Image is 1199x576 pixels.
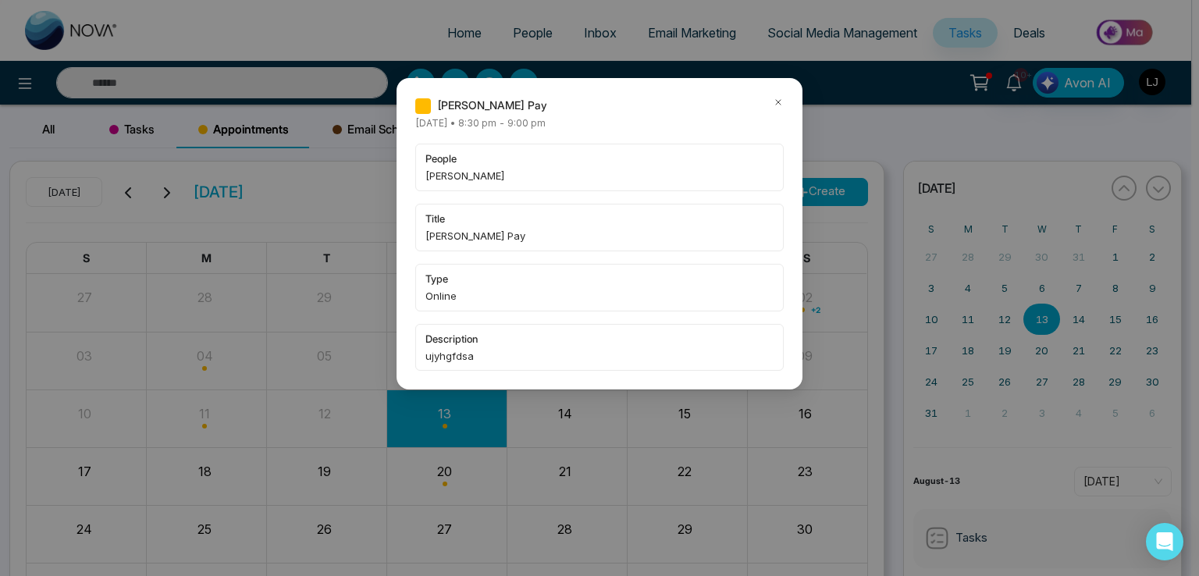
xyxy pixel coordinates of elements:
[425,331,774,347] span: description
[425,348,774,364] span: ujyhgfdsa
[425,151,774,166] span: people
[415,117,546,129] span: [DATE] • 8:30 pm - 9:00 pm
[425,288,774,304] span: Online
[425,271,774,286] span: type
[437,97,547,114] span: [PERSON_NAME] Pay
[425,211,774,226] span: title
[425,228,774,244] span: [PERSON_NAME] Pay
[425,168,774,183] span: [PERSON_NAME]
[1146,523,1183,560] div: Open Intercom Messenger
